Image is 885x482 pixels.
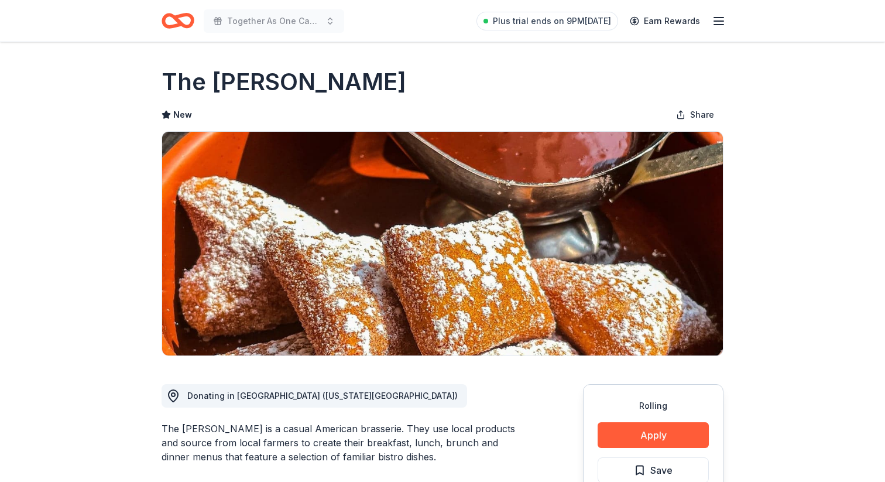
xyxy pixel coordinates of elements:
span: Plus trial ends on 9PM[DATE] [493,14,611,28]
a: Earn Rewards [623,11,707,32]
h1: The [PERSON_NAME] [162,66,406,98]
img: Image for The Smith [162,132,723,355]
div: The [PERSON_NAME] is a casual American brasserie. They use local products and source from local f... [162,422,527,464]
a: Plus trial ends on 9PM[DATE] [476,12,618,30]
button: Apply [598,422,709,448]
a: Home [162,7,194,35]
button: Together As One Camp 2025 [204,9,344,33]
span: Together As One Camp 2025 [227,14,321,28]
span: New [173,108,192,122]
button: Share [667,103,723,127]
div: Rolling [598,399,709,413]
span: Donating in [GEOGRAPHIC_DATA] ([US_STATE][GEOGRAPHIC_DATA]) [187,391,458,401]
span: Share [690,108,714,122]
span: Save [650,463,673,478]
